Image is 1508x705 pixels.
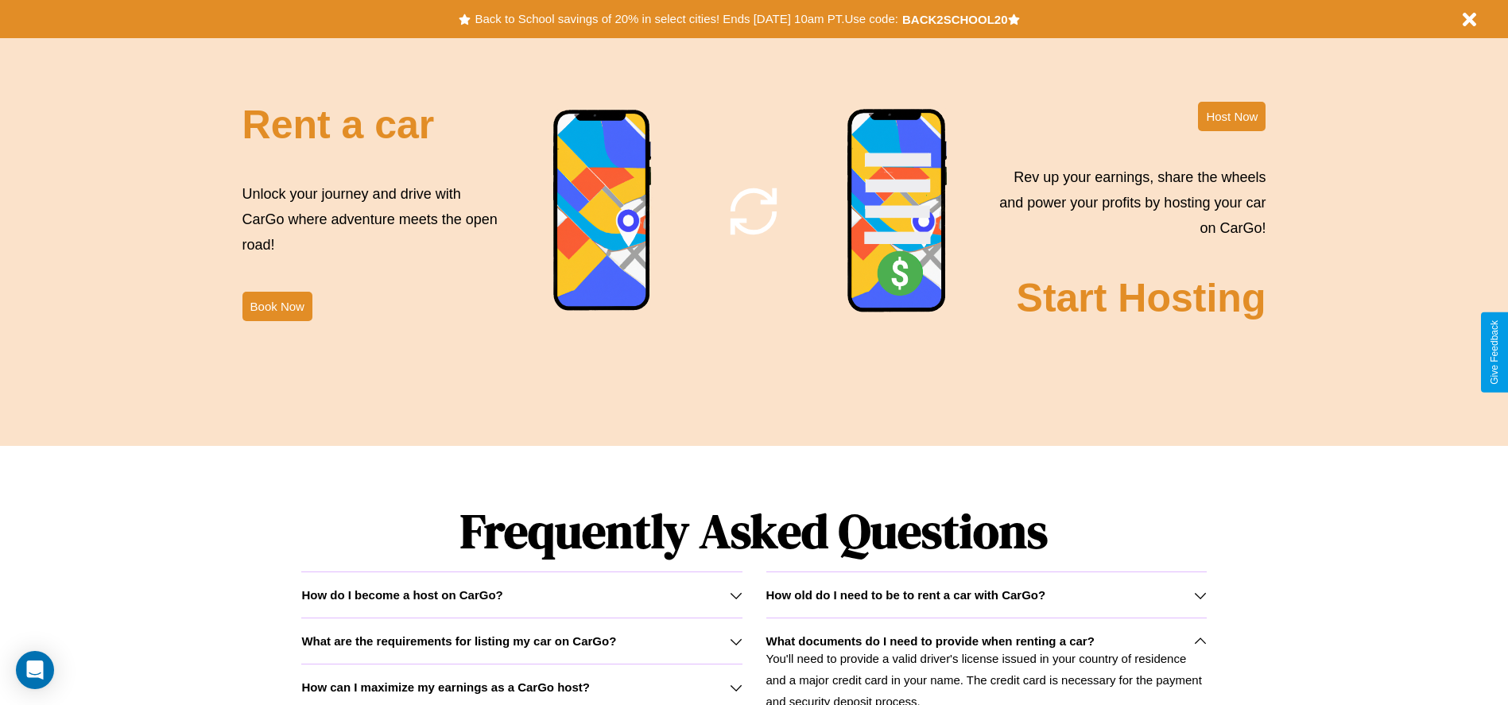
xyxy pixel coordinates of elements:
[1489,320,1500,385] div: Give Feedback
[301,490,1206,571] h1: Frequently Asked Questions
[766,634,1095,648] h3: What documents do I need to provide when renting a car?
[242,181,503,258] p: Unlock your journey and drive with CarGo where adventure meets the open road!
[766,588,1046,602] h3: How old do I need to be to rent a car with CarGo?
[16,651,54,689] div: Open Intercom Messenger
[301,680,590,694] h3: How can I maximize my earnings as a CarGo host?
[1198,102,1266,131] button: Host Now
[242,102,435,148] h2: Rent a car
[552,109,653,313] img: phone
[990,165,1266,242] p: Rev up your earnings, share the wheels and power your profits by hosting your car on CarGo!
[847,108,948,315] img: phone
[471,8,901,30] button: Back to School savings of 20% in select cities! Ends [DATE] 10am PT.Use code:
[1017,275,1266,321] h2: Start Hosting
[301,588,502,602] h3: How do I become a host on CarGo?
[301,634,616,648] h3: What are the requirements for listing my car on CarGo?
[902,13,1008,26] b: BACK2SCHOOL20
[242,292,312,321] button: Book Now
